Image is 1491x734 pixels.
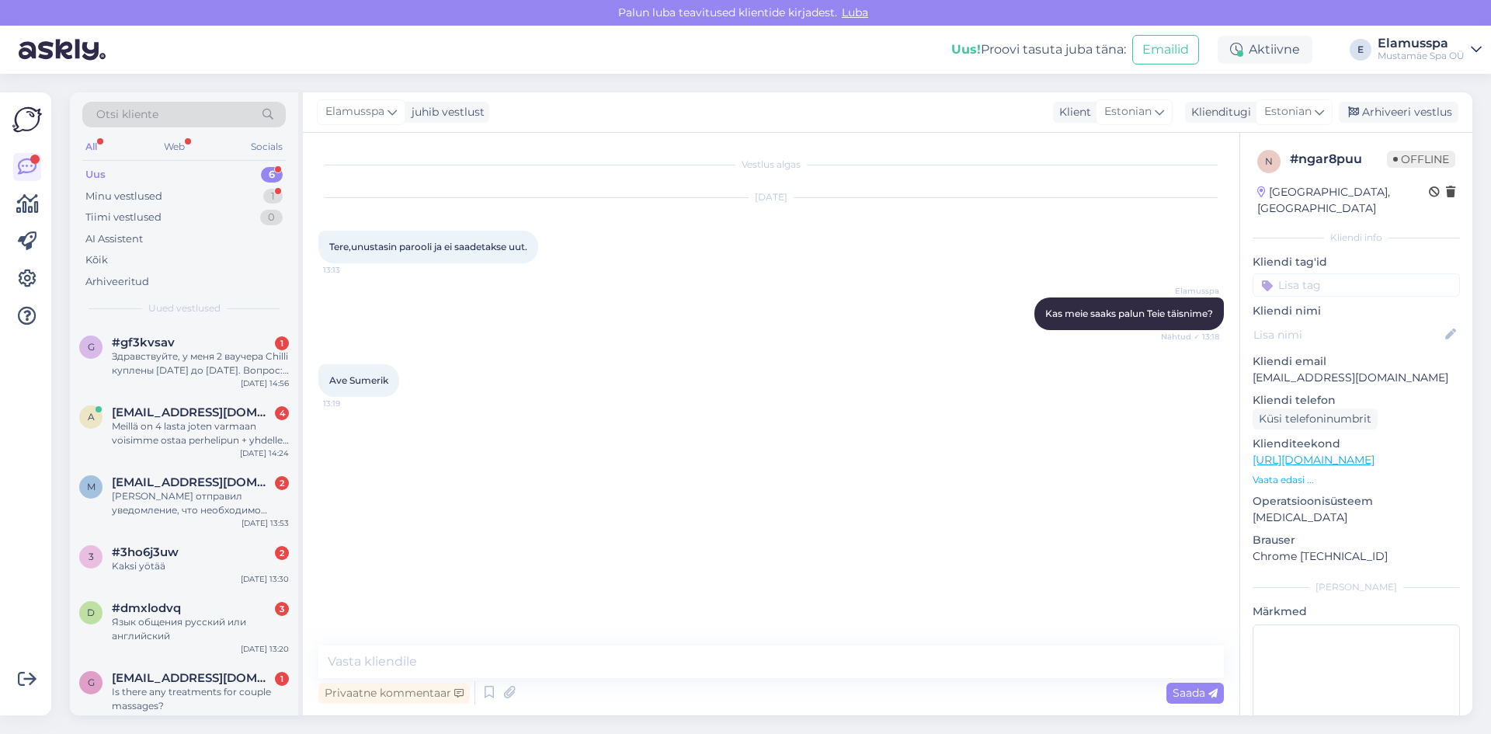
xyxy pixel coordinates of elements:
input: Lisa tag [1253,273,1460,297]
span: #3ho6j3uw [112,545,179,559]
div: [DATE] 14:56 [241,377,289,389]
input: Lisa nimi [1253,326,1442,343]
span: 3 [89,551,94,562]
div: juhib vestlust [405,104,485,120]
div: 2 [275,546,289,560]
div: Aktiivne [1218,36,1312,64]
p: Märkmed [1253,604,1460,620]
div: Web [161,137,188,157]
div: [DATE] 13:18 [243,713,289,725]
div: 2 [275,476,289,490]
p: Chrome [TECHNICAL_ID] [1253,548,1460,565]
span: Uued vestlused [148,301,221,315]
span: Kas meie saaks palun Teie täisnime? [1045,308,1213,319]
img: Askly Logo [12,105,42,134]
div: Meillä on 4 lasta joten varmaan voisimme ostaa perhelipun + yhdelle lapselle oman lipun? [112,419,289,447]
a: ElamusspaMustamäe Spa OÜ [1378,37,1482,62]
b: Uus! [951,42,981,57]
div: Minu vestlused [85,189,162,204]
span: Estonian [1104,103,1152,120]
div: Arhiveeri vestlus [1339,102,1458,123]
a: [URL][DOMAIN_NAME] [1253,453,1375,467]
div: AI Assistent [85,231,143,247]
div: Kliendi info [1253,231,1460,245]
div: Proovi tasuta juba täna: [951,40,1126,59]
div: # ngar8puu [1290,150,1387,169]
span: #dmxlodvq [112,601,181,615]
div: [DATE] [318,190,1224,204]
span: d [87,607,95,618]
button: Emailid [1132,35,1199,64]
div: Elamusspa [1378,37,1465,50]
div: Privaatne kommentaar [318,683,470,704]
div: Klient [1053,104,1091,120]
span: Nähtud ✓ 13:18 [1161,331,1219,343]
span: Otsi kliente [96,106,158,123]
div: Is there any treatments for couple massages? [112,685,289,713]
div: Язык общения русский или английский [112,615,289,643]
div: 1 [263,189,283,204]
p: Brauser [1253,532,1460,548]
span: m [87,481,96,492]
span: annukka.pitkaniemi@gmail.com [112,405,273,419]
div: [PERSON_NAME] отправил уведомление, что необходимо связаться с поставщиком услуг и предоставить к... [112,489,289,517]
p: Operatsioonisüsteem [1253,493,1460,510]
div: Здравствуйте, у меня 2 ваучера Chilli куплены [DATE] до [DATE]. Вопрос: в понедельник 06 октября ... [112,350,289,377]
span: mr.frolox@gmail.com [112,475,273,489]
div: Socials [248,137,286,157]
span: 13:13 [323,264,381,276]
div: All [82,137,100,157]
p: Klienditeekond [1253,436,1460,452]
p: Vaata edasi ... [1253,473,1460,487]
div: Uus [85,167,106,183]
span: 13:19 [323,398,381,409]
div: 1 [275,336,289,350]
div: Arhiveeritud [85,274,149,290]
div: Vestlus algas [318,158,1224,172]
div: [DATE] 13:30 [241,573,289,585]
div: 3 [275,602,289,616]
div: 6 [261,167,283,183]
div: [DATE] 13:20 [241,643,289,655]
p: [EMAIL_ADDRESS][DOMAIN_NAME] [1253,370,1460,386]
span: Saada [1173,686,1218,700]
div: 0 [260,210,283,225]
div: [GEOGRAPHIC_DATA], [GEOGRAPHIC_DATA] [1257,184,1429,217]
div: Klienditugi [1185,104,1251,120]
span: n [1265,155,1273,167]
p: Kliendi telefon [1253,392,1460,409]
p: Kliendi tag'id [1253,254,1460,270]
span: Offline [1387,151,1455,168]
div: Tiimi vestlused [85,210,162,225]
span: a [88,411,95,423]
div: [PERSON_NAME] [1253,580,1460,594]
p: Kliendi nimi [1253,303,1460,319]
div: [DATE] 13:53 [242,517,289,529]
div: Küsi telefoninumbrit [1253,409,1378,430]
span: Luba [837,5,873,19]
div: 1 [275,672,289,686]
div: Kaksi yötää [112,559,289,573]
div: 4 [275,406,289,420]
span: g [88,677,95,688]
p: Kliendi email [1253,353,1460,370]
span: Tere,unustasin parooli ja ei saadetakse uut. [329,241,527,252]
div: E [1350,39,1371,61]
p: [MEDICAL_DATA] [1253,510,1460,526]
span: g [88,341,95,353]
span: giwrgosxania@gmail.com [112,671,273,685]
span: #gf3kvsav [112,336,175,350]
div: Mustamäe Spa OÜ [1378,50,1465,62]
span: Elamusspa [325,103,384,120]
div: Kõik [85,252,108,268]
span: Ave Sumerik [329,374,388,386]
span: Elamusspa [1161,285,1219,297]
span: Estonian [1264,103,1312,120]
div: [DATE] 14:24 [240,447,289,459]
